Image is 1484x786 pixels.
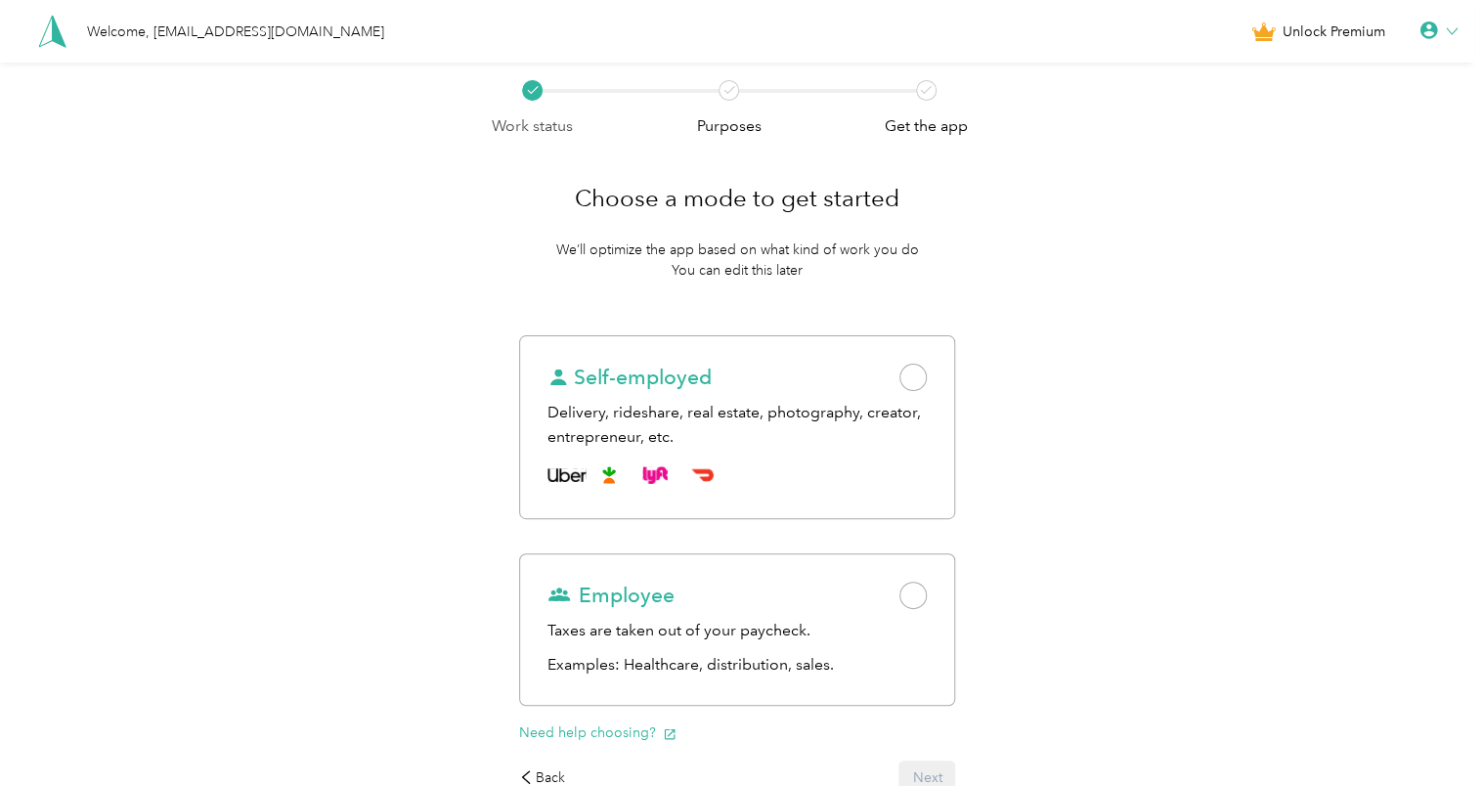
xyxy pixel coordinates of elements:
p: Get the app [885,114,968,139]
div: Welcome, [EMAIL_ADDRESS][DOMAIN_NAME] [87,22,384,42]
p: Examples: Healthcare, distribution, sales. [547,653,928,677]
div: Delivery, rideshare, real estate, photography, creator, entrepreneur, etc. [547,401,928,449]
div: Taxes are taken out of your paycheck. [547,619,928,643]
span: Unlock Premium [1283,22,1385,42]
p: Purposes [697,114,762,139]
span: Self-employed [547,364,712,391]
span: Employee [547,582,675,609]
button: Need help choosing? [519,722,677,743]
p: Work status [492,114,573,139]
p: You can edit this later [672,260,803,281]
h1: Choose a mode to get started [575,175,899,222]
p: We’ll optimize the app based on what kind of work you do [555,240,918,260]
iframe: Everlance-gr Chat Button Frame [1375,677,1484,786]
